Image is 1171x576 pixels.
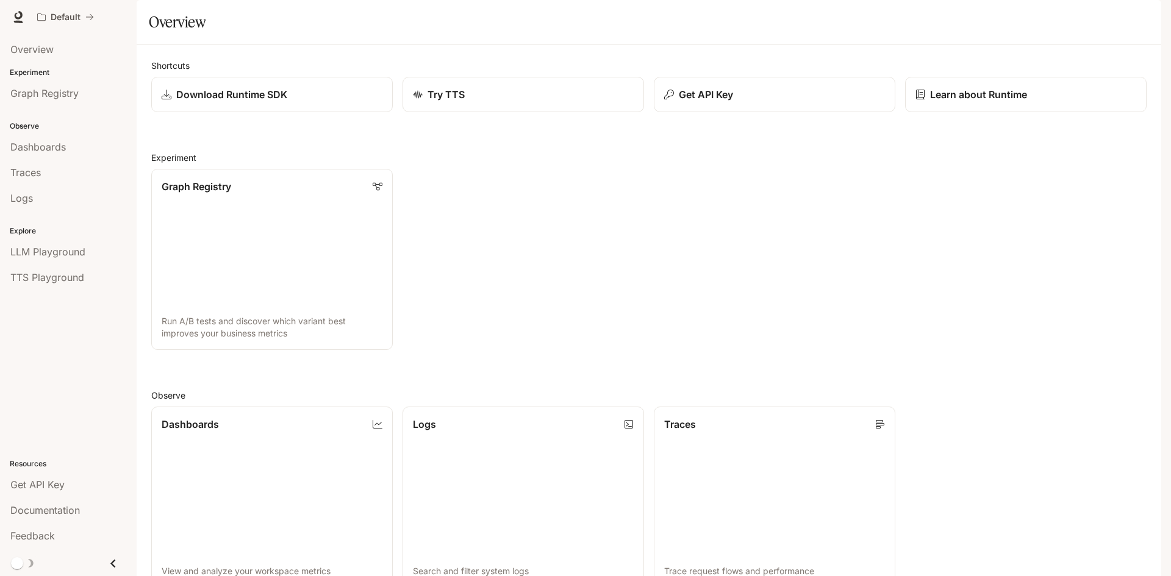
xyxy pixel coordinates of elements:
[905,77,1147,112] a: Learn about Runtime
[51,12,81,23] p: Default
[176,87,287,102] p: Download Runtime SDK
[162,417,219,432] p: Dashboards
[403,77,644,112] a: Try TTS
[162,315,382,340] p: Run A/B tests and discover which variant best improves your business metrics
[413,417,436,432] p: Logs
[930,87,1027,102] p: Learn about Runtime
[151,151,1147,164] h2: Experiment
[151,77,393,112] a: Download Runtime SDK
[32,5,99,29] button: All workspaces
[679,87,733,102] p: Get API Key
[151,169,393,350] a: Graph RegistryRun A/B tests and discover which variant best improves your business metrics
[162,179,231,194] p: Graph Registry
[151,59,1147,72] h2: Shortcuts
[149,10,206,34] h1: Overview
[428,87,465,102] p: Try TTS
[664,417,696,432] p: Traces
[151,389,1147,402] h2: Observe
[654,77,895,112] button: Get API Key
